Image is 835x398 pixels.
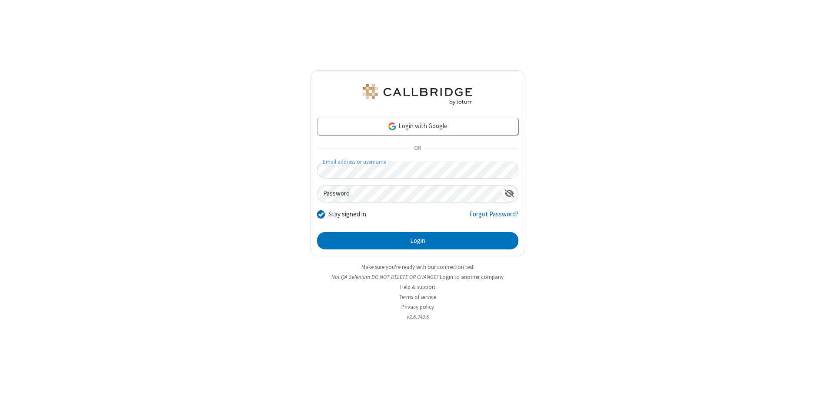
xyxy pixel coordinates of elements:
a: Terms of service [399,293,436,301]
a: Help & support [400,283,435,291]
a: Privacy policy [401,303,434,311]
button: Login [317,232,518,249]
span: OR [411,143,424,155]
button: Login to another company [440,273,504,281]
input: Email address or username [317,162,518,179]
a: Make sure you're ready with our connection test [361,263,474,271]
input: Password [317,186,501,202]
a: Forgot Password? [469,209,518,226]
label: Stay signed in [328,209,366,219]
img: QA Selenium DO NOT DELETE OR CHANGE [361,84,474,105]
div: Show password [501,186,518,202]
li: v2.6.349.6 [310,313,525,321]
a: Login with Google [317,118,518,135]
li: Not QA Selenium DO NOT DELETE OR CHANGE? [310,273,525,281]
img: google-icon.png [387,122,397,131]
